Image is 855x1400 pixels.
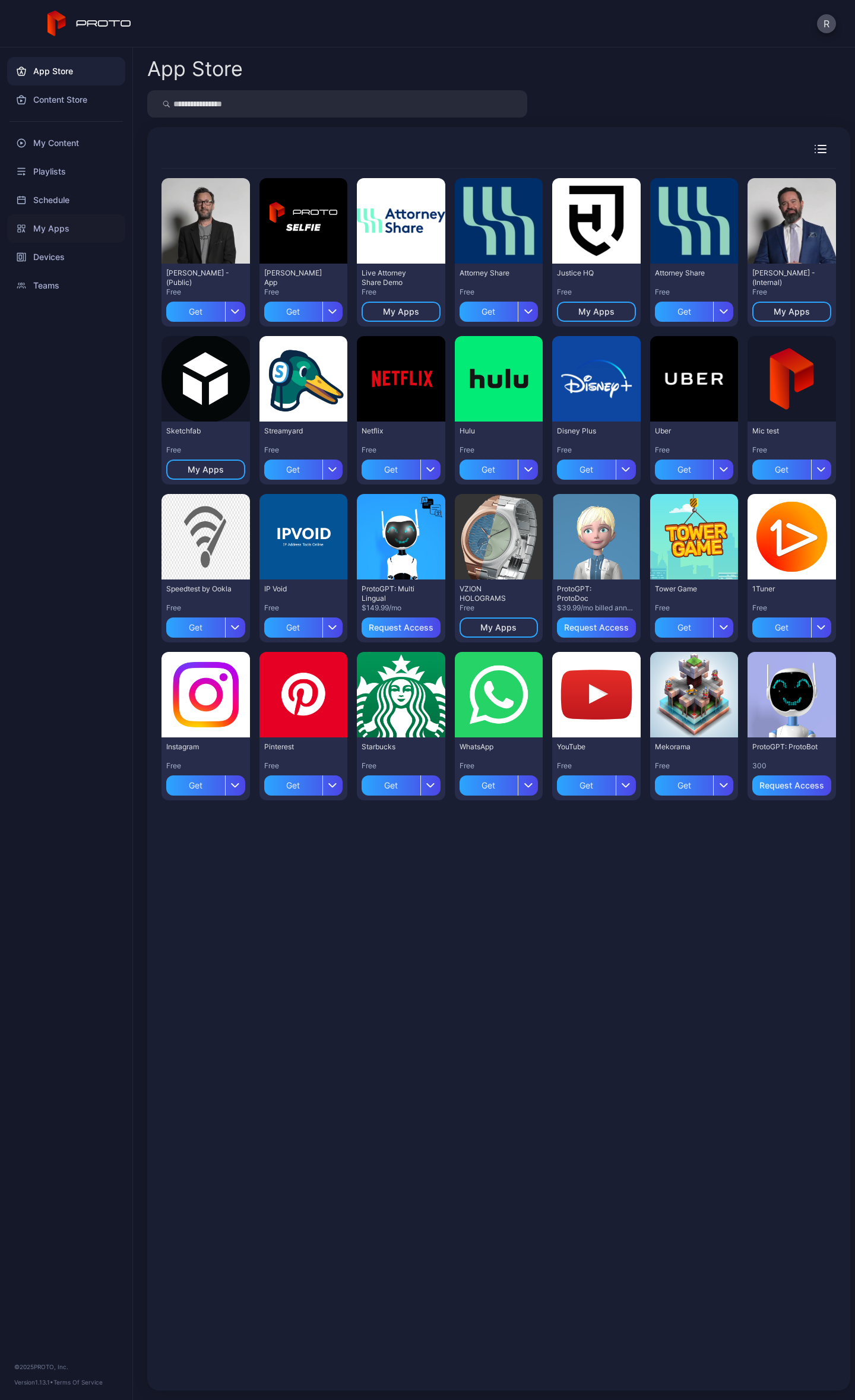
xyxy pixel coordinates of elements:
a: Devices [7,243,125,271]
button: Get [752,613,831,638]
button: Get [264,297,343,322]
a: Terms Of Service [53,1379,103,1386]
div: Get [655,775,714,796]
div: WhatsApp [460,742,525,752]
div: David Selfie App [264,268,330,287]
div: Get [460,460,518,480]
a: Playlists [7,157,125,186]
button: Request Access [752,775,831,796]
div: Sketchfab [166,426,232,436]
div: IP Void [264,584,330,594]
button: Get [166,771,245,796]
div: Free [166,603,245,613]
div: Justice HQ [557,268,622,278]
div: 300 [752,761,831,771]
div: Free [264,761,343,771]
div: Free [752,287,831,297]
div: Free [752,445,831,455]
button: Get [264,613,343,638]
button: Get [460,455,539,480]
div: Free [557,445,636,455]
div: Hulu [460,426,525,436]
div: Get [752,460,811,480]
div: Get [655,302,714,322]
button: Get [362,455,441,480]
div: My Apps [578,307,615,316]
div: Free [460,287,539,297]
div: Get [655,460,714,480]
div: Free [362,761,441,771]
div: Free [362,287,441,297]
div: ProtoGPT: ProtoDoc [557,584,622,603]
button: Get [264,455,343,480]
button: R [817,14,836,33]
div: Free [166,761,245,771]
button: Get [752,455,831,480]
button: My Apps [460,617,539,638]
div: Free [557,761,636,771]
div: Free [264,603,343,613]
div: Attorney Share [460,268,525,278]
div: Streamyard [264,426,330,436]
div: Teams [7,271,125,300]
div: Free [166,287,245,297]
div: Free [655,287,734,297]
div: Content Store [7,85,125,114]
button: Get [655,455,734,480]
div: Get [264,617,323,638]
button: Get [460,297,539,322]
div: Get [752,617,811,638]
div: David N Persona - (Public) [166,268,232,287]
div: Free [264,445,343,455]
a: Schedule [7,186,125,214]
a: My Apps [7,214,125,243]
div: $149.99/mo [362,603,441,613]
div: App Store [147,59,243,79]
div: Netflix [362,426,427,436]
div: Free [655,603,734,613]
button: Get [166,613,245,638]
button: Get [264,771,343,796]
button: Request Access [557,617,636,638]
div: Free [655,445,734,455]
div: Get [264,302,323,322]
div: App Store [7,57,125,85]
div: Speedtest by Ookla [166,584,232,594]
div: Starbucks [362,742,427,752]
button: Get [557,455,636,480]
button: Get [655,613,734,638]
div: Request Access [369,623,433,632]
div: Request Access [759,781,824,790]
div: Get [460,775,518,796]
div: Attorney Share [655,268,720,278]
div: Get [264,460,323,480]
div: Free [460,761,539,771]
button: Get [166,297,245,322]
a: My Content [7,129,125,157]
div: Free [557,287,636,297]
div: Get [655,617,714,638]
div: Get [557,460,616,480]
div: Free [460,445,539,455]
div: Free [166,445,245,455]
div: © 2025 PROTO, Inc. [14,1362,118,1372]
div: Tower Game [655,584,720,594]
button: My Apps [557,302,636,322]
div: Free [362,445,441,455]
div: YouTube [557,742,622,752]
div: ProtoGPT: Multi Lingual [362,584,427,603]
div: Mic test [752,426,818,436]
div: Live Attorney Share Demo [362,268,427,287]
div: Free [460,603,539,613]
div: Free [264,287,343,297]
div: 1Tuner [752,584,818,594]
div: My Apps [383,307,419,316]
div: Instagram [166,742,232,752]
button: My Apps [166,460,245,480]
div: Get [362,775,420,796]
div: Get [460,302,518,322]
div: Uber [655,426,720,436]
